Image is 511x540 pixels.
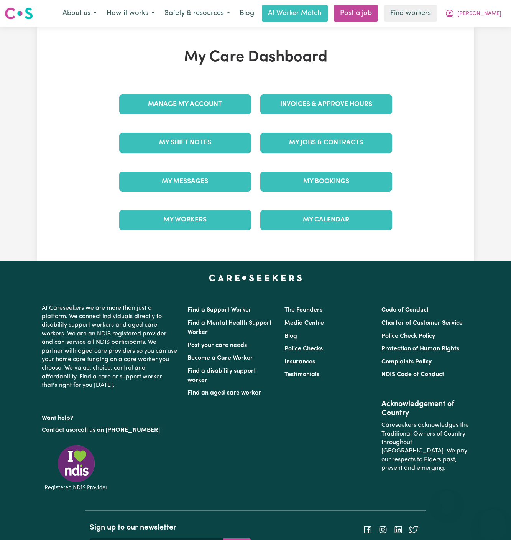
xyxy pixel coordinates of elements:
a: Follow Careseekers on Twitter [409,527,418,533]
a: Police Checks [284,346,323,352]
a: My Bookings [260,172,392,192]
a: My Jobs & Contracts [260,133,392,153]
a: Careseekers logo [5,5,33,22]
a: Contact us [42,427,72,433]
img: Careseekers logo [5,7,33,20]
h2: Acknowledgement of Country [381,400,469,418]
button: Safety & resources [159,5,235,21]
a: Blog [235,5,259,22]
a: Find a disability support worker [187,368,256,383]
a: The Founders [284,307,322,313]
a: Find a Mental Health Support Worker [187,320,272,335]
a: My Calendar [260,210,392,230]
a: My Shift Notes [119,133,251,153]
img: Registered NDIS provider [42,444,111,492]
a: Post a job [334,5,378,22]
p: or [42,423,178,438]
a: Follow Careseekers on Instagram [378,527,388,533]
a: Invoices & Approve Hours [260,94,392,114]
a: Code of Conduct [381,307,429,313]
a: AI Worker Match [262,5,328,22]
span: [PERSON_NAME] [457,10,501,18]
a: Insurances [284,359,315,365]
a: call us on [PHONE_NUMBER] [78,427,160,433]
a: Find workers [384,5,437,22]
p: Careseekers acknowledges the Traditional Owners of Country throughout [GEOGRAPHIC_DATA]. We pay o... [381,418,469,476]
a: Find a Support Worker [187,307,251,313]
a: Protection of Human Rights [381,346,459,352]
a: Manage My Account [119,94,251,114]
a: Careseekers home page [209,275,302,281]
a: Charter of Customer Service [381,320,463,326]
a: Complaints Policy [381,359,432,365]
a: Find an aged care worker [187,390,261,396]
button: My Account [440,5,506,21]
a: Blog [284,333,297,339]
button: About us [58,5,102,21]
a: Become a Care Worker [187,355,253,361]
p: Want help? [42,411,178,423]
h2: Sign up to our newsletter [90,523,251,532]
iframe: Button to launch messaging window [480,509,505,534]
p: At Careseekers we are more than just a platform. We connect individuals directly to disability su... [42,301,178,393]
a: Media Centre [284,320,324,326]
a: My Workers [119,210,251,230]
h1: My Care Dashboard [115,48,397,67]
iframe: Close message [439,491,455,506]
a: NDIS Code of Conduct [381,372,444,378]
a: Testimonials [284,372,319,378]
a: My Messages [119,172,251,192]
button: How it works [102,5,159,21]
a: Follow Careseekers on LinkedIn [394,527,403,533]
a: Follow Careseekers on Facebook [363,527,372,533]
a: Post your care needs [187,342,247,348]
a: Police Check Policy [381,333,435,339]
